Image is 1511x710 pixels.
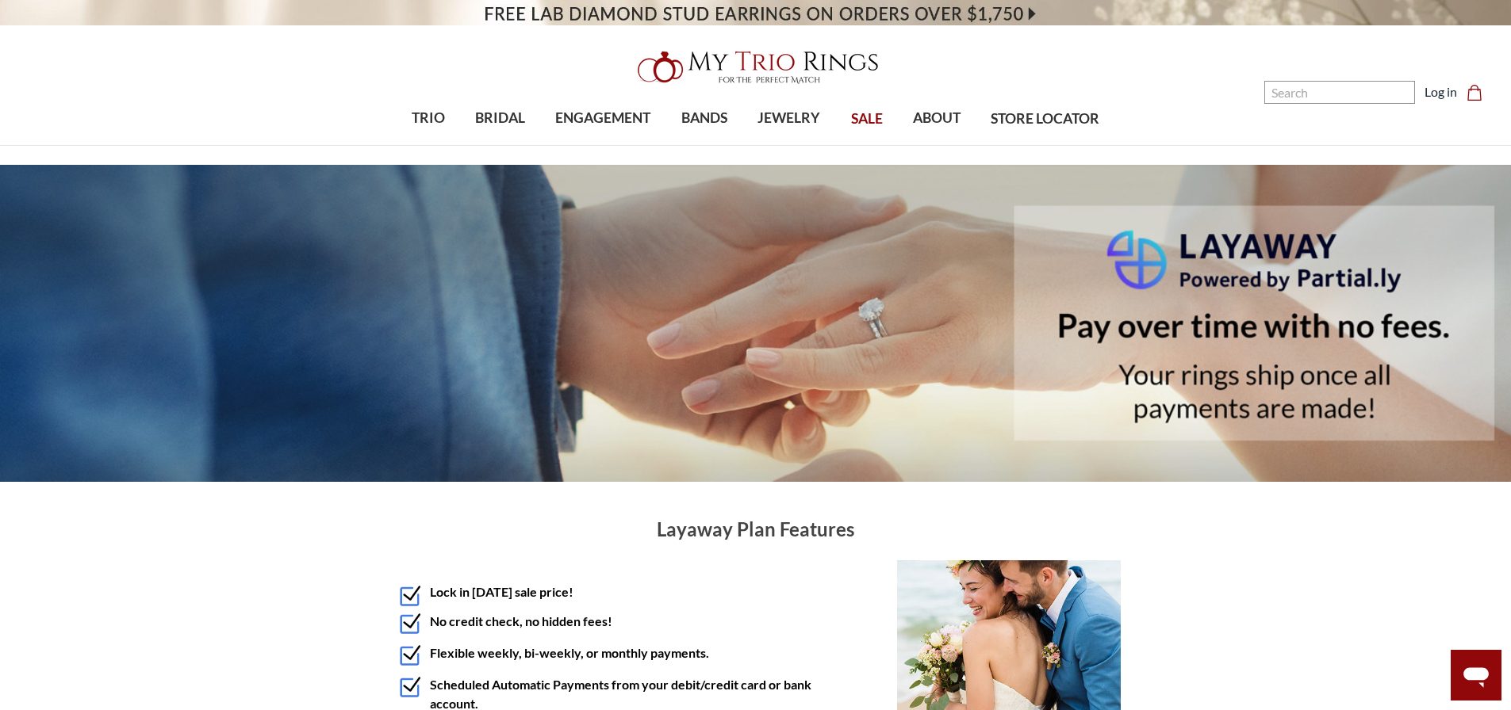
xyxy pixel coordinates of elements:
strong: Scheduled Automatic Payments [430,677,609,692]
a: SALE [835,94,897,145]
a: TRIO [397,93,460,144]
a: ENGAGEMENT [540,93,665,144]
input: Search [1264,81,1415,104]
span: TRIO [412,108,445,128]
span: BRIDAL [475,108,525,128]
button: submenu toggle [929,144,945,146]
a: ABOUT [898,93,976,144]
button: submenu toggle [781,144,797,146]
strong: Flexible weekly, bi-weekly, or monthly [430,645,648,660]
strong: No credit check, no hidden fees! [430,613,612,628]
strong: Lock in [DATE] sale price! [430,584,573,599]
span: STORE LOCATOR [991,109,1099,129]
a: Log in [1425,82,1457,101]
button: submenu toggle [493,144,508,146]
a: STORE LOCATOR [976,94,1114,145]
button: submenu toggle [696,144,712,146]
span: JEWELRY [757,108,820,128]
strong: payments. [650,645,709,660]
span: ABOUT [913,108,961,128]
span: BANDS [681,108,727,128]
button: submenu toggle [595,144,611,146]
a: BRIDAL [460,93,540,144]
a: Cart with 0 items [1467,82,1492,101]
h1: Layaway Plan Features [391,517,1121,540]
a: BANDS [666,93,742,144]
img: My Trio Rings [629,42,883,93]
a: JEWELRY [742,93,835,144]
span: ENGAGEMENT [555,108,650,128]
span: SALE [851,109,883,129]
button: submenu toggle [420,144,436,146]
svg: cart.cart_preview [1467,85,1482,101]
a: My Trio Rings [438,42,1072,93]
